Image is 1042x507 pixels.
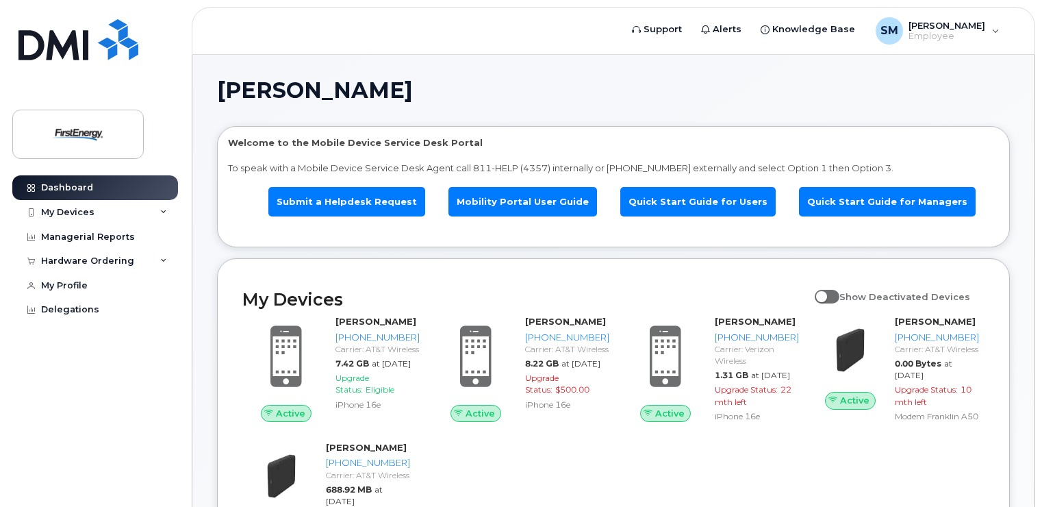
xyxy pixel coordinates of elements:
[466,407,495,420] span: Active
[335,343,420,355] div: Carrier: AT&T Wireless
[525,316,606,327] strong: [PERSON_NAME]
[895,384,971,406] span: 10 mth left
[525,399,609,410] div: iPhone 16e
[982,447,1032,497] iframe: Messenger Launcher
[326,484,383,506] span: at [DATE]
[622,315,795,425] a: Active[PERSON_NAME][PHONE_NUMBER]Carrier: Verizon Wireless1.31 GBat [DATE]Upgrade Status:22 mth l...
[811,315,984,425] a: Active[PERSON_NAME][PHONE_NUMBER]Carrier: AT&T Wireless0.00 Bytesat [DATE]Upgrade Status:10 mth l...
[372,358,411,369] span: at [DATE]
[335,316,416,327] strong: [PERSON_NAME]
[715,331,799,344] div: [PHONE_NUMBER]
[335,358,369,369] span: 7.42 GB
[228,136,999,149] p: Welcome to the Mobile Device Service Desk Portal
[432,315,605,422] a: Active[PERSON_NAME][PHONE_NUMBER]Carrier: AT&T Wireless8.22 GBat [DATE]Upgrade Status:$500.00iPho...
[822,322,878,378] img: image20231002-3703462-1vzb8k.jpeg
[715,384,778,395] span: Upgrade Status:
[895,331,979,344] div: [PHONE_NUMBER]
[276,407,305,420] span: Active
[268,187,425,217] a: Submit a Helpdesk Request
[715,316,796,327] strong: [PERSON_NAME]
[751,370,790,380] span: at [DATE]
[326,484,372,495] span: 688.92 MB
[448,187,597,217] a: Mobility Portal User Guide
[895,316,976,327] strong: [PERSON_NAME]
[815,284,826,295] input: Show Deactivated Devices
[895,343,979,355] div: Carrier: AT&T Wireless
[620,187,776,217] a: Quick Start Guide for Users
[217,80,413,101] span: [PERSON_NAME]
[525,373,559,395] span: Upgrade Status:
[253,448,309,504] img: image20231002-3703462-1vzb8k.jpeg
[335,331,420,344] div: [PHONE_NUMBER]
[242,289,808,310] h2: My Devices
[242,315,416,422] a: Active[PERSON_NAME][PHONE_NUMBER]Carrier: AT&T Wireless7.42 GBat [DATE]Upgrade Status:EligibleiPh...
[655,407,685,420] span: Active
[326,469,410,481] div: Carrier: AT&T Wireless
[525,331,609,344] div: [PHONE_NUMBER]
[335,399,420,410] div: iPhone 16e
[840,394,869,407] span: Active
[228,162,999,175] p: To speak with a Mobile Device Service Desk Agent call 811-HELP (4357) internally or [PHONE_NUMBER...
[839,291,970,302] span: Show Deactivated Devices
[335,373,369,395] span: Upgrade Status:
[715,343,799,367] div: Carrier: Verizon Wireless
[715,410,799,422] div: iPhone 16e
[799,187,976,217] a: Quick Start Guide for Managers
[715,370,748,380] span: 1.31 GB
[895,384,958,395] span: Upgrade Status:
[715,384,791,406] span: 22 mth left
[561,358,600,369] span: at [DATE]
[525,358,559,369] span: 8.22 GB
[326,442,407,453] strong: [PERSON_NAME]
[895,358,941,369] span: 0.00 Bytes
[895,410,979,422] div: Modem Franklin A50
[525,343,609,355] div: Carrier: AT&T Wireless
[326,456,410,469] div: [PHONE_NUMBER]
[895,358,952,380] span: at [DATE]
[366,384,394,395] span: Eligible
[555,384,589,395] span: $500.00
